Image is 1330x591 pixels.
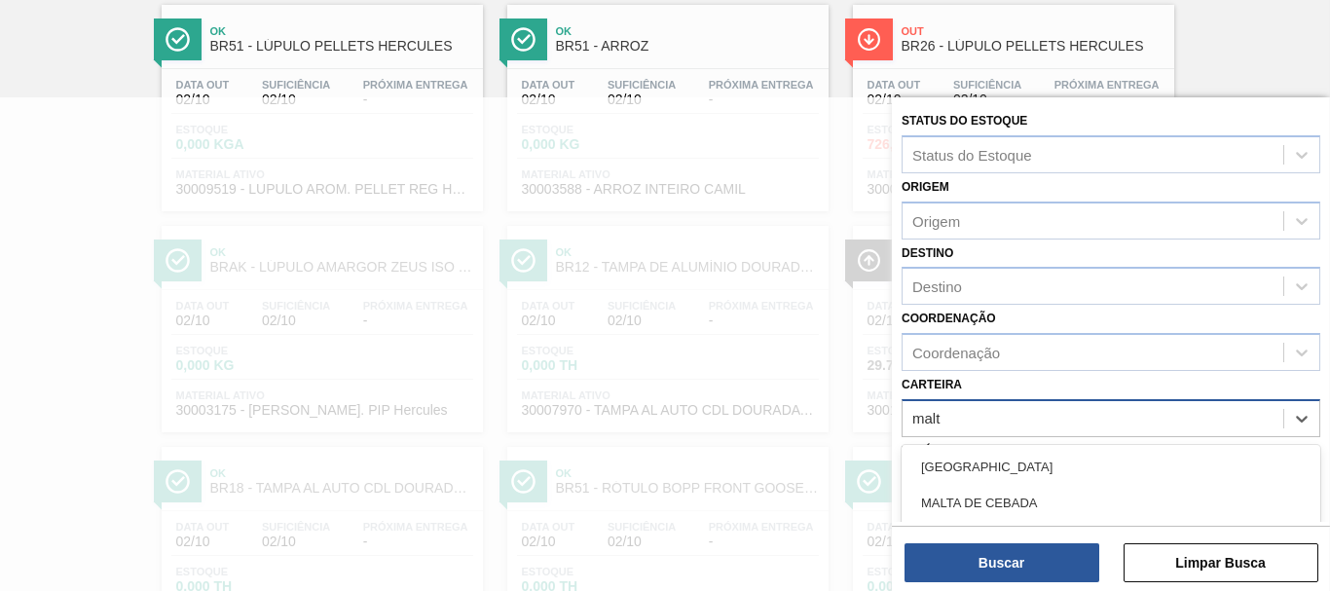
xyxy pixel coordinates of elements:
[902,312,996,325] label: Coordenação
[363,79,468,91] span: Próxima Entrega
[953,79,1021,91] span: Suficiência
[857,27,881,52] img: Ícone
[868,92,921,107] span: 02/10
[912,212,960,229] div: Origem
[556,39,819,54] span: BR51 - ARROZ
[262,92,330,107] span: 02/10
[912,278,962,295] div: Destino
[1054,92,1160,107] span: -
[262,79,330,91] span: Suficiência
[902,449,1320,485] div: [GEOGRAPHIC_DATA]
[166,27,190,52] img: Ícone
[709,79,814,91] span: Próxima Entrega
[608,92,676,107] span: 02/10
[902,378,962,391] label: Carteira
[902,180,949,194] label: Origem
[912,146,1032,163] div: Status do Estoque
[511,27,536,52] img: Ícone
[902,114,1027,128] label: Status do Estoque
[868,79,921,91] span: Data out
[709,92,814,107] span: -
[1054,79,1160,91] span: Próxima Entrega
[953,92,1021,107] span: 02/10
[902,485,1320,521] div: MALTA DE CEBADA
[210,39,473,54] span: BR51 - LÚPULO PELLETS HERCULES
[608,79,676,91] span: Suficiência
[522,92,575,107] span: 02/10
[363,92,468,107] span: -
[210,25,473,37] span: Ok
[556,25,819,37] span: Ok
[522,79,575,91] span: Data out
[176,79,230,91] span: Data out
[912,345,1000,361] div: Coordenação
[176,92,230,107] span: 02/10
[902,246,953,260] label: Destino
[902,39,1164,54] span: BR26 - LÚPULO PELLETS HERCULES
[902,521,1320,557] div: MALTA TOSTADA ESPECIAL
[902,444,948,458] label: Família
[902,25,1164,37] span: Out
